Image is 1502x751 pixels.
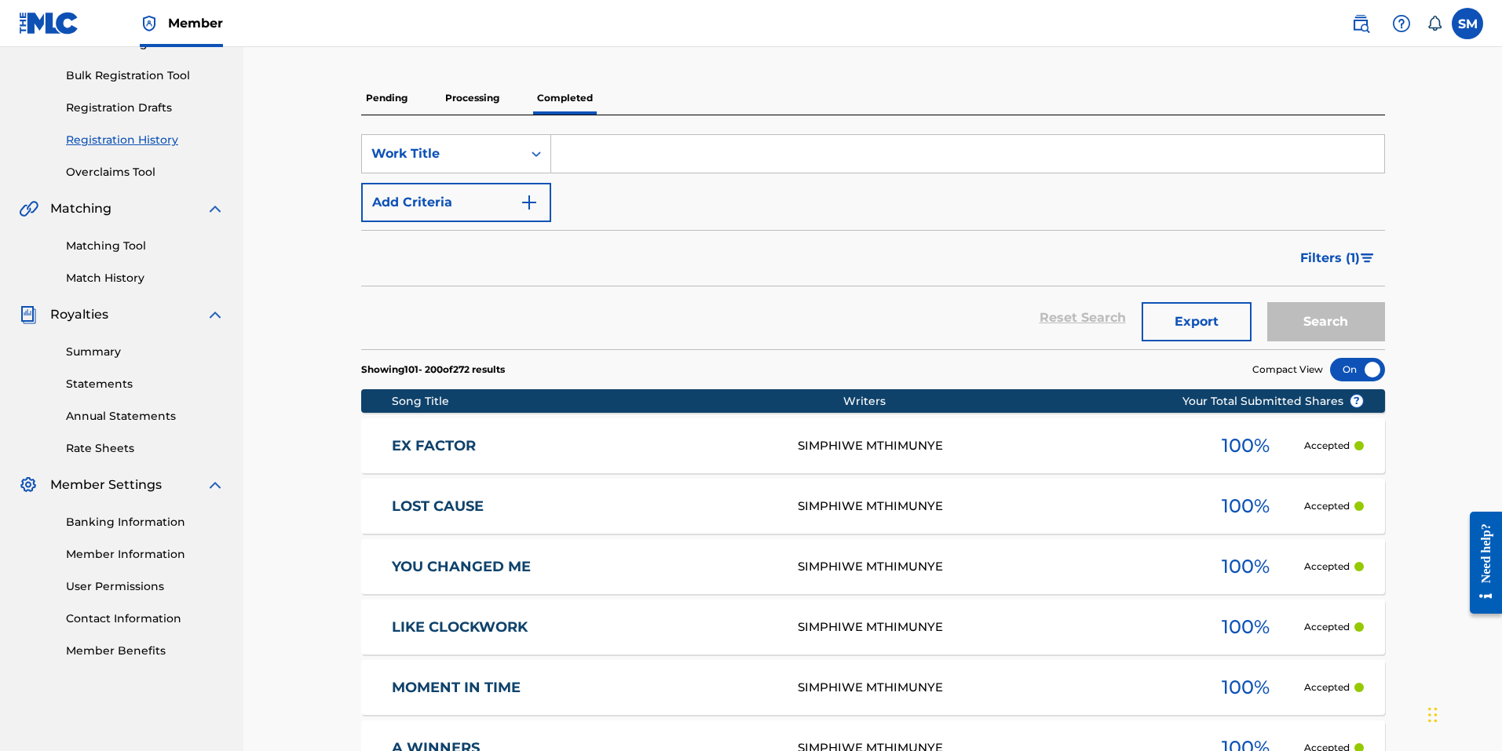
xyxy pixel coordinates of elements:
div: Writers [843,393,1233,410]
span: 100 % [1222,552,1270,581]
div: Help [1386,8,1417,39]
span: Member Settings [50,476,162,494]
span: ? [1350,395,1363,407]
img: search [1351,14,1370,33]
img: 9d2ae6d4665cec9f34b9.svg [520,193,539,212]
span: 100 % [1222,613,1270,641]
p: Showing 101 - 200 of 272 results [361,363,505,377]
a: Summary [66,344,225,360]
div: SIMPHIWE MTHIMUNYE [798,679,1187,697]
p: Accepted [1304,620,1350,634]
div: Drag [1428,691,1438,738]
span: 100 % [1222,432,1270,460]
span: Matching [50,199,111,218]
a: Rate Sheets [66,440,225,457]
a: Overclaims Tool [66,164,225,180]
a: Annual Statements [66,408,225,425]
a: User Permissions [66,578,225,595]
img: filter [1361,253,1374,263]
a: Match History [66,270,225,286]
a: YOU CHANGED ME [392,558,777,576]
div: SIMPHIWE MTHIMUNYE [798,437,1187,455]
img: Member Settings [19,476,38,494]
a: LOST CAUSE [392,498,777,516]
button: Add Criteria [361,183,551,222]
div: SIMPHIWE MTHIMUNYE [798,558,1187,576]
a: Statements [66,376,225,392]
a: Member Benefits [66,643,225,659]
span: Filters ( 1 ) [1300,249,1360,268]
div: Notifications [1427,16,1442,31]
p: Accepted [1304,680,1350,694]
img: MLC Logo [19,12,79,35]
span: Compact View [1252,363,1323,377]
span: Royalties [50,305,108,324]
p: Processing [440,82,504,115]
p: Pending [361,82,412,115]
div: User Menu [1452,8,1483,39]
a: Matching Tool [66,238,225,254]
a: Registration Drafts [66,100,225,116]
div: Song Title [392,393,843,410]
iframe: Chat Widget [1423,676,1502,751]
img: Top Rightsholder [140,14,159,33]
span: 100 % [1222,673,1270,702]
span: Member [168,14,223,32]
img: help [1392,14,1411,33]
p: Accepted [1304,439,1350,453]
a: Contact Information [66,611,225,627]
span: 100 % [1222,492,1270,520]
a: MOMENT IN TIME [392,679,777,697]
a: Bulk Registration Tool [66,67,225,84]
img: Matching [19,199,38,218]
button: Export [1142,302,1252,341]
img: Royalties [19,305,38,324]
a: Member Information [66,546,225,563]
p: Completed [532,82,598,115]
a: Registration History [66,132,225,148]
span: Your Total Submitted Shares [1182,393,1364,410]
img: expand [206,199,225,218]
a: LIKE CLOCKWORK [392,618,777,636]
div: SIMPHIWE MTHIMUNYE [798,498,1187,516]
div: SIMPHIWE MTHIMUNYE [798,618,1187,636]
a: Banking Information [66,514,225,530]
p: Accepted [1304,499,1350,513]
button: Filters (1) [1291,239,1385,278]
iframe: Resource Center [1458,499,1502,625]
p: Accepted [1304,560,1350,574]
form: Search Form [361,134,1385,349]
a: EX FACTOR [392,437,777,455]
div: Work Title [371,144,513,163]
img: expand [206,476,225,494]
img: expand [206,305,225,324]
a: Public Search [1345,8,1376,39]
